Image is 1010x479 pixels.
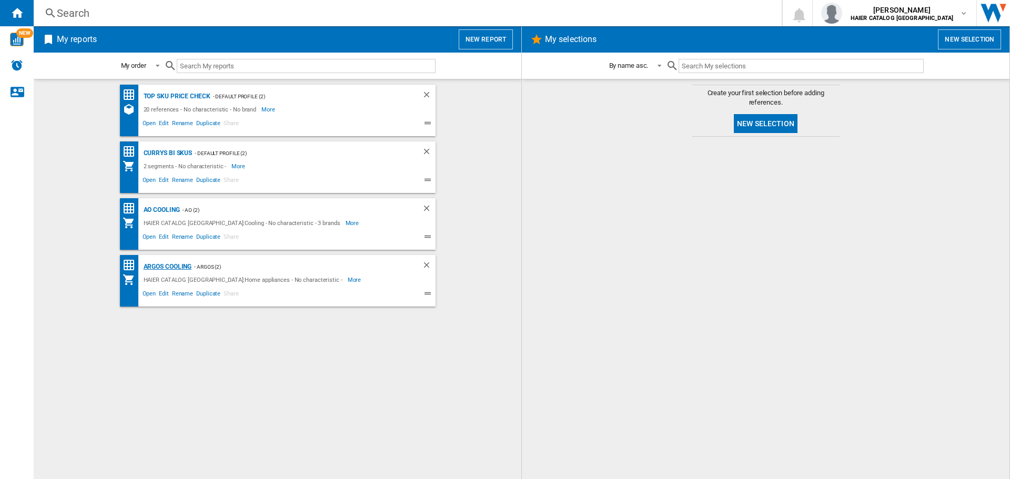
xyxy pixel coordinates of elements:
[11,59,23,72] img: alerts-logo.svg
[123,217,141,229] div: My Assortment
[692,88,840,107] span: Create your first selection before adding references.
[10,33,24,46] img: wise-card.svg
[123,273,141,286] div: My Assortment
[141,90,210,103] div: Top SKU Price Check
[222,118,240,131] span: Share
[141,260,192,273] div: Argos Cooling
[141,289,158,301] span: Open
[170,175,195,188] span: Rename
[141,118,158,131] span: Open
[195,232,222,244] span: Duplicate
[543,29,599,49] h2: My selections
[141,103,262,116] div: 20 references - No characteristic - No brand
[157,232,170,244] span: Edit
[195,118,222,131] span: Duplicate
[141,203,180,217] div: AO Cooling
[177,59,436,73] input: Search My reports
[195,175,222,188] span: Duplicate
[157,175,170,188] span: Edit
[459,29,513,49] button: New report
[422,203,436,217] div: Delete
[222,232,240,244] span: Share
[123,160,141,172] div: My Assortment
[170,289,195,301] span: Rename
[180,203,401,217] div: - AO (2)
[422,260,436,273] div: Delete
[821,3,842,24] img: profile.jpg
[123,259,141,272] div: Price Matrix
[123,103,141,116] div: References
[195,289,222,301] span: Duplicate
[938,29,1001,49] button: New selection
[210,90,401,103] div: - Default profile (2)
[422,90,436,103] div: Delete
[141,273,348,286] div: HAIER CATALOG [GEOGRAPHIC_DATA]:Home appliances - No characteristic -
[261,103,277,116] span: More
[123,88,141,101] div: Price Matrix
[170,232,195,244] span: Rename
[141,160,232,172] div: 2 segments - No characteristic -
[231,160,247,172] span: More
[191,260,400,273] div: - Argos (2)
[16,28,33,38] span: NEW
[422,147,436,160] div: Delete
[141,232,158,244] span: Open
[157,118,170,131] span: Edit
[192,147,400,160] div: - Default profile (2)
[851,5,953,15] span: [PERSON_NAME]
[123,202,141,215] div: Price Matrix
[57,6,754,21] div: Search
[348,273,363,286] span: More
[734,114,797,133] button: New selection
[346,217,361,229] span: More
[121,62,146,69] div: My order
[123,145,141,158] div: Price Matrix
[141,147,193,160] div: Currys BI Skus
[679,59,923,73] input: Search My selections
[141,175,158,188] span: Open
[55,29,99,49] h2: My reports
[609,62,649,69] div: By name asc.
[141,217,346,229] div: HAIER CATALOG [GEOGRAPHIC_DATA]:Cooling - No characteristic - 3 brands
[222,289,240,301] span: Share
[851,15,953,22] b: HAIER CATALOG [GEOGRAPHIC_DATA]
[157,289,170,301] span: Edit
[222,175,240,188] span: Share
[170,118,195,131] span: Rename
